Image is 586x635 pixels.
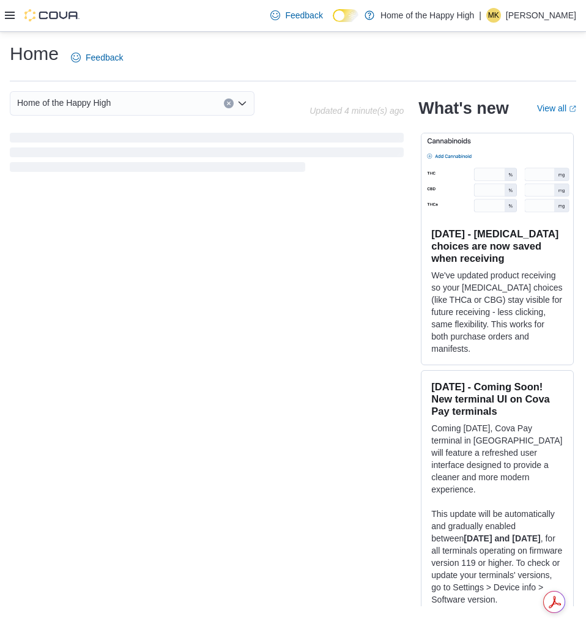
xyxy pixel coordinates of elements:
p: Updated 4 minute(s) ago [310,106,404,116]
input: Dark Mode [333,9,358,22]
p: Home of the Happy High [380,8,474,23]
span: Feedback [285,9,322,21]
img: Cova [24,9,80,21]
p: Coming [DATE], Cova Pay terminal in [GEOGRAPHIC_DATA] will feature a refreshed user interface des... [431,422,563,496]
p: | [479,8,481,23]
strong: [DATE] and [DATE] [464,533,540,543]
span: Feedback [86,51,123,64]
p: [PERSON_NAME] [506,8,576,23]
a: Feedback [265,3,327,28]
h3: [DATE] - Coming Soon! New terminal UI on Cova Pay terminals [431,381,563,417]
span: MK [488,8,499,23]
span: Home of the Happy High [17,95,111,110]
h3: [DATE] - [MEDICAL_DATA] choices are now saved when receiving [431,228,563,264]
a: View allExternal link [537,103,576,113]
button: Open list of options [237,98,247,108]
svg: External link [569,105,576,113]
h1: Home [10,42,59,66]
p: This update will be automatically and gradually enabled between , for all terminals operating on ... [431,508,563,606]
a: Feedback [66,45,128,70]
button: Clear input [224,98,234,108]
h2: What's new [418,98,508,118]
span: Loading [10,135,404,174]
div: Michael Kirkman [486,8,501,23]
p: We've updated product receiving so your [MEDICAL_DATA] choices (like THCa or CBG) stay visible fo... [431,269,563,355]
